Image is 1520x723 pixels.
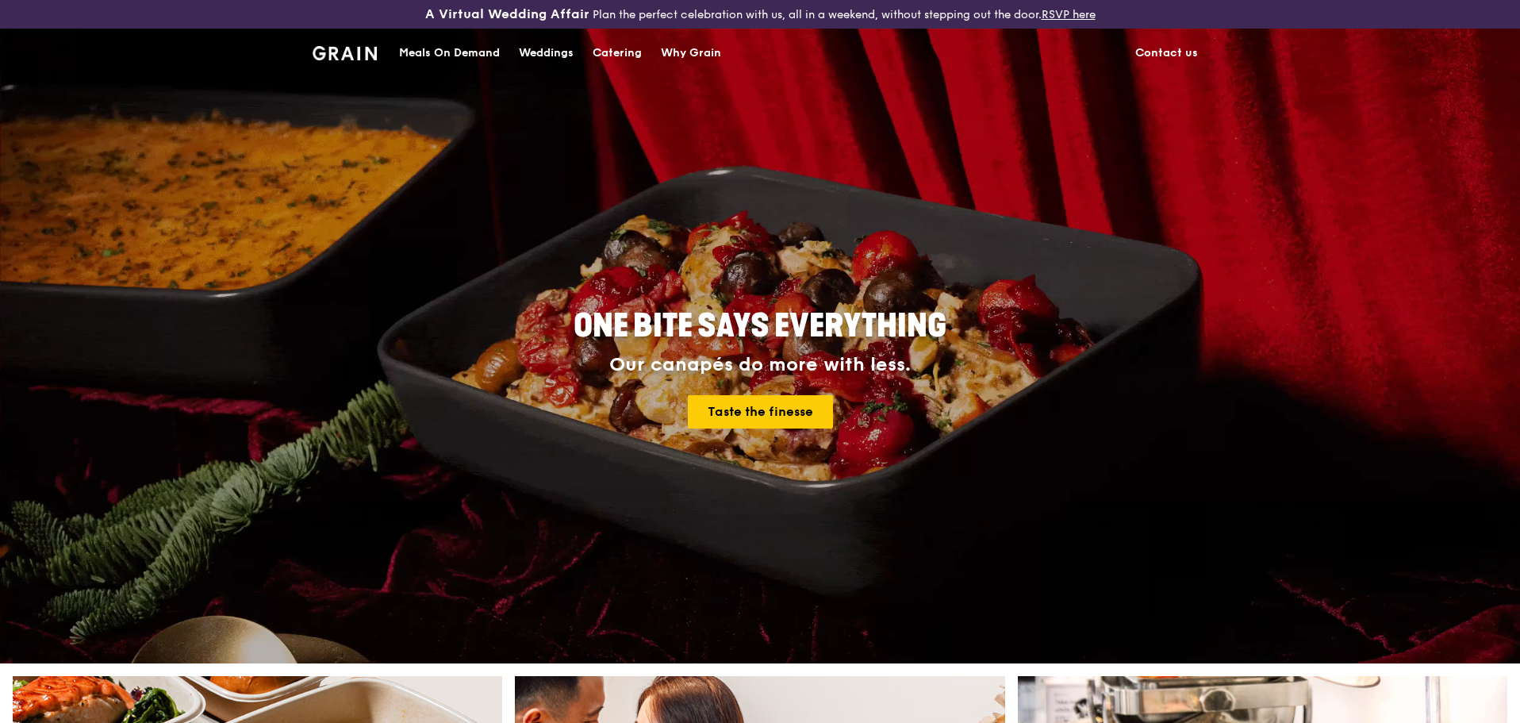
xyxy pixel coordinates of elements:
a: Catering [583,29,651,77]
div: Plan the perfect celebration with us, all in a weekend, without stepping out the door. [303,6,1217,22]
div: Catering [593,29,642,77]
div: Meals On Demand [399,29,500,77]
img: Grain [313,46,377,60]
span: ONE BITE SAYS EVERYTHING [574,307,946,345]
h3: A Virtual Wedding Affair [425,6,589,22]
a: Contact us [1126,29,1207,77]
a: Weddings [509,29,583,77]
a: Taste the finesse [688,395,833,429]
a: GrainGrain [313,28,377,75]
div: Our canapés do more with less. [474,354,1046,376]
div: Why Grain [661,29,721,77]
div: Weddings [519,29,574,77]
a: RSVP here [1042,8,1096,21]
a: Why Grain [651,29,731,77]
